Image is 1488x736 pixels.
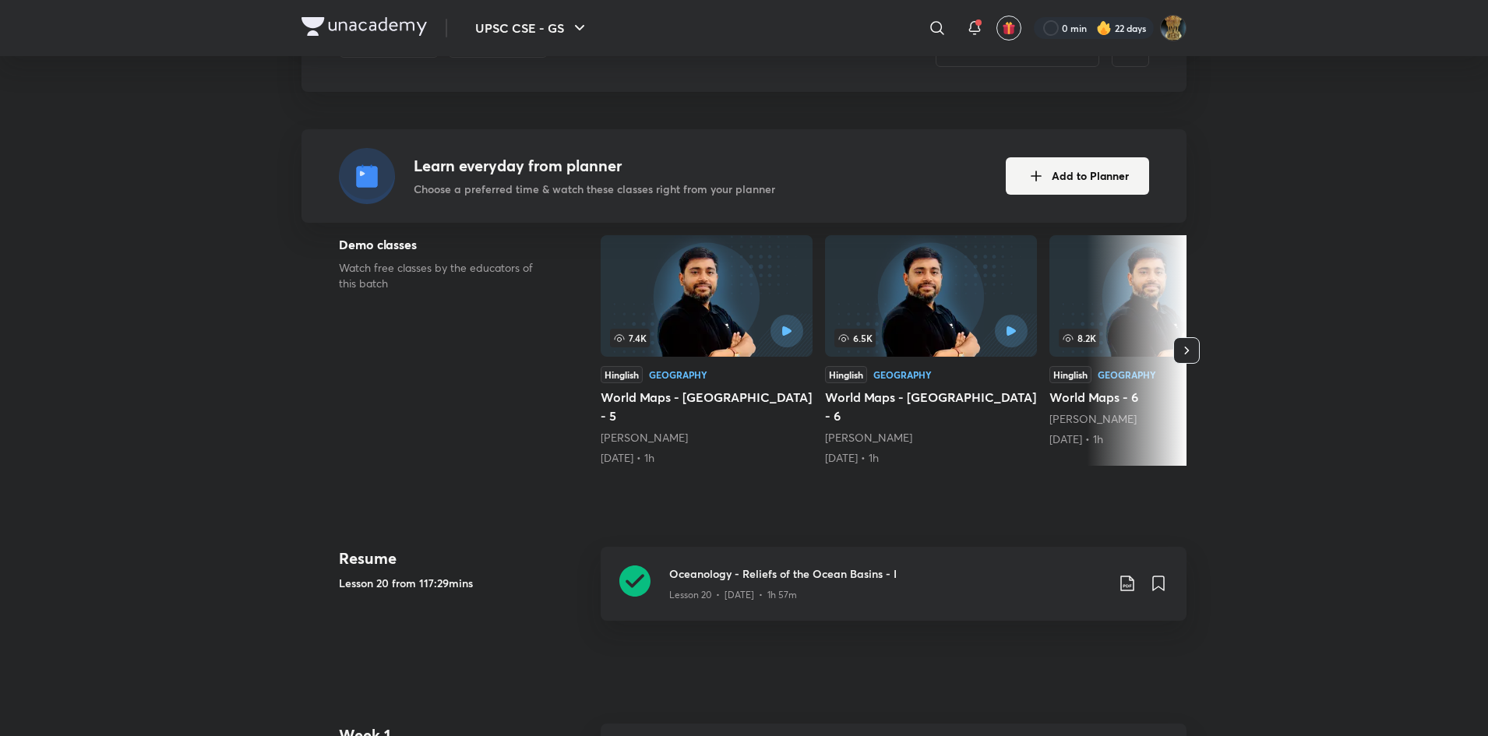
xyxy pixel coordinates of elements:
[825,430,1037,445] div: Sudarshan Gurjar
[601,450,813,466] div: 21st Apr • 1h
[825,235,1037,466] a: 6.5KHinglishGeographyWorld Maps - [GEOGRAPHIC_DATA] - 6[PERSON_NAME][DATE] • 1h
[301,17,427,40] a: Company Logo
[1049,235,1261,447] a: 8.2KHinglishGeographyWorld Maps - 6[PERSON_NAME][DATE] • 1h
[466,12,598,44] button: UPSC CSE - GS
[339,575,588,591] h5: Lesson 20 from 117:29mins
[669,565,1105,582] h3: Oceanology - Reliefs of the Ocean Basins - I
[996,16,1021,40] button: avatar
[339,547,588,570] h4: Resume
[825,430,912,445] a: [PERSON_NAME]
[649,370,707,379] div: Geography
[1049,431,1261,447] div: 24th Apr • 1h
[601,235,813,466] a: 7.4KHinglishGeographyWorld Maps - [GEOGRAPHIC_DATA] - 5[PERSON_NAME][DATE] • 1h
[339,260,551,291] p: Watch free classes by the educators of this batch
[825,235,1037,466] a: World Maps - Africa - 6
[1059,329,1099,347] span: 8.2K
[834,329,876,347] span: 6.5K
[1049,235,1261,447] a: World Maps - 6
[1049,411,1137,426] a: [PERSON_NAME]
[1002,21,1016,35] img: avatar
[610,329,650,347] span: 7.4K
[1049,388,1261,407] h5: World Maps - 6
[825,450,1037,466] div: 23rd Apr • 1h
[873,370,932,379] div: Geography
[1006,157,1149,195] button: Add to Planner
[825,388,1037,425] h5: World Maps - [GEOGRAPHIC_DATA] - 6
[1096,20,1112,36] img: streak
[601,366,643,383] div: Hinglish
[601,388,813,425] h5: World Maps - [GEOGRAPHIC_DATA] - 5
[301,17,427,36] img: Company Logo
[825,366,867,383] div: Hinglish
[601,430,813,445] div: Sudarshan Gurjar
[669,588,797,602] p: Lesson 20 • [DATE] • 1h 57m
[601,430,688,445] a: [PERSON_NAME]
[1049,366,1091,383] div: Hinglish
[414,181,775,197] p: Choose a preferred time & watch these classes right from your planner
[414,154,775,178] h4: Learn everyday from planner
[1049,411,1261,427] div: Sudarshan Gurjar
[1160,15,1187,41] img: LOVEPREET Gharu
[601,235,813,466] a: World Maps - Africa - 5
[339,235,551,254] h5: Demo classes
[601,547,1187,639] a: Oceanology - Reliefs of the Ocean Basins - ILesson 20 • [DATE] • 1h 57m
